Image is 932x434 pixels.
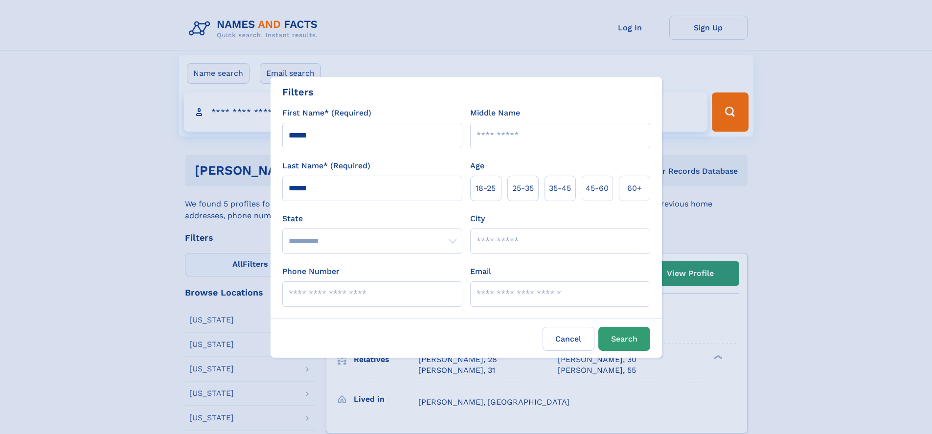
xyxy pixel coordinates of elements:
[282,266,340,277] label: Phone Number
[282,213,462,225] label: State
[549,183,571,194] span: 35‑45
[282,107,371,119] label: First Name* (Required)
[512,183,534,194] span: 25‑35
[470,107,520,119] label: Middle Name
[586,183,609,194] span: 45‑60
[282,160,370,172] label: Last Name* (Required)
[470,213,485,225] label: City
[470,160,484,172] label: Age
[470,266,491,277] label: Email
[476,183,496,194] span: 18‑25
[543,327,594,351] label: Cancel
[282,85,314,99] div: Filters
[598,327,650,351] button: Search
[627,183,642,194] span: 60+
